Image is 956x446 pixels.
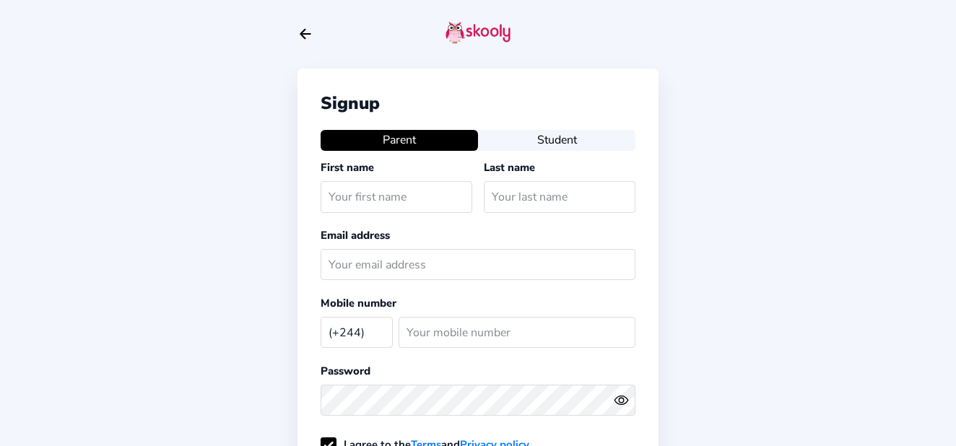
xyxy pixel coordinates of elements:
input: Your first name [321,181,472,212]
button: Student [478,130,635,150]
label: Password [321,364,370,378]
img: skooly-logo.png [446,21,510,44]
label: Email address [321,228,390,242]
button: Parent [321,130,478,150]
label: First name [321,160,374,175]
ion-icon: eye outline [614,393,629,408]
label: Mobile number [321,296,396,310]
input: Your mobile number [399,317,635,348]
input: Your email address [321,249,635,280]
div: Signup [321,92,635,115]
button: arrow back outline [297,26,313,42]
button: eye outlineeye off outline [614,393,635,408]
label: Last name [484,160,535,175]
input: Your last name [484,181,635,212]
